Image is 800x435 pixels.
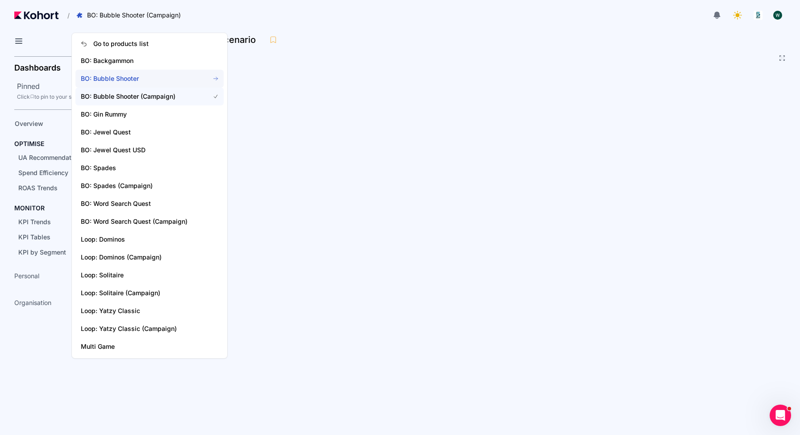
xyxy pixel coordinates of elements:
span: Loop: Solitaire [81,271,199,280]
span: Loop: Dominos [81,235,199,244]
a: BO: Jewel Quest [75,123,224,141]
h2: Dashboards [14,64,61,72]
span: / [60,11,70,20]
a: BO: Bubble Shooter [75,70,224,88]
span: BO: Bubble Shooter (Campaign) [81,92,199,101]
span: BO: Spades (Campaign) [81,181,199,190]
button: Fullscreen [779,54,786,62]
span: Loop: Yatzy Classic [81,306,199,315]
span: Loop: Yatzy Classic (Campaign) [81,324,199,333]
a: Loop: Dominos [75,230,224,248]
img: logo_logo_images_1_20240607072359498299_20240828135028712857.jpeg [754,11,762,20]
span: ROAS Trends [18,184,58,192]
h2: Pinned [17,81,134,92]
a: BO: Gin Rummy [75,105,224,123]
span: Multi Game [81,342,199,351]
a: KPI by Segment [15,246,119,259]
a: Loop: Solitaire [75,266,224,284]
a: BO: Jewel Quest USD [75,141,224,159]
h4: OPTIMISE [14,139,44,148]
a: UA Recommendations [15,151,119,164]
span: BO: Gin Rummy [81,110,199,119]
a: ROAS Trends [15,181,119,195]
a: KPI Trends [15,215,119,229]
span: BO: Jewel Quest [81,128,199,137]
span: Organisation [14,298,51,307]
a: BO: Bubble Shooter (Campaign) [75,88,224,105]
a: Loop: Yatzy Classic [75,302,224,320]
span: BO: Spades [81,163,199,172]
span: Loop: Solitaire (Campaign) [81,289,199,297]
span: BO: Backgammon [81,56,199,65]
a: Go to products list [75,36,224,52]
a: KPI Tables [15,230,119,244]
a: Loop: Solitaire (Campaign) [75,284,224,302]
span: UA Recommendations [18,154,84,161]
span: KPI Trends [18,218,51,226]
a: Spend Efficiency [15,166,119,180]
h4: MONITOR [14,204,45,213]
span: KPI Tables [18,233,50,241]
a: BO: Backgammon [75,52,224,70]
a: BO: Word Search Quest [75,195,224,213]
button: BO: Bubble Shooter (Campaign) [71,8,190,23]
span: BO: Word Search Quest (Campaign) [81,217,199,226]
span: BO: Word Search Quest [81,199,199,208]
a: BO: Spades (Campaign) [75,177,224,195]
span: Spend Efficiency [18,169,68,176]
span: Overview [15,120,43,127]
a: Overview [12,117,119,130]
a: BO: Word Search Quest (Campaign) [75,213,224,230]
span: Go to products list [93,39,149,48]
a: Loop: Dominos (Campaign) [75,248,224,266]
span: BO: Bubble Shooter (Campaign) [87,11,181,20]
a: Multi Game [75,338,224,356]
a: BO: Spades [75,159,224,177]
span: BO: Bubble Shooter [81,74,199,83]
img: Kohort logo [14,11,58,19]
span: Loop: Dominos (Campaign) [81,253,199,262]
span: KPI by Segment [18,248,66,256]
a: Loop: Yatzy Classic (Campaign) [75,320,224,338]
span: Personal [14,272,39,280]
div: Click to pin to your sidebar. [17,93,134,100]
span: BO: Jewel Quest USD [81,146,199,155]
iframe: Intercom live chat [770,405,791,426]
